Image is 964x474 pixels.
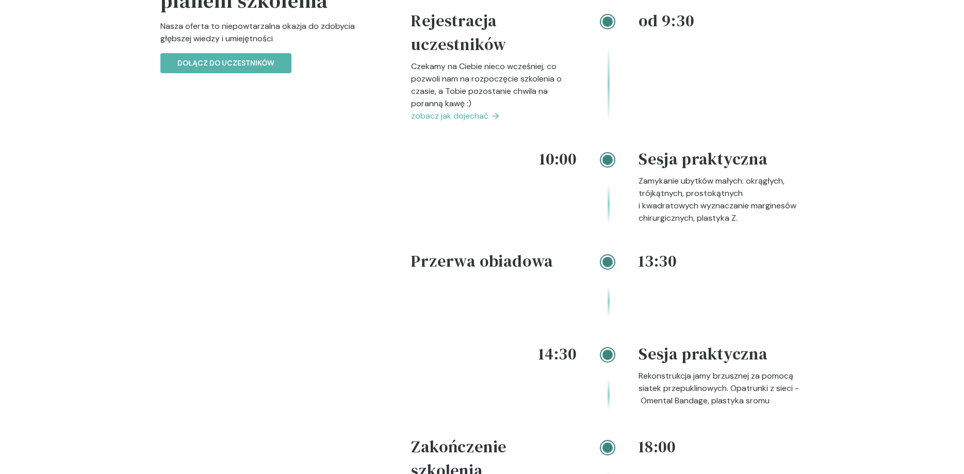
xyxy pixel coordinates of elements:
[639,175,804,224] p: Zamykanie ubytków małych: okrągłych, trójkątnych, prostokątnych i kwadratowych wyznaczanie margin...
[411,110,577,122] a: zobacz jak dojechać
[411,60,577,110] p: Czekamy na Ciebie nieco wcześniej, co pozwoli nam na rozpoczęcie szkolenia o czasie, a Tobie pozo...
[160,57,291,68] a: Dołącz do uczestników
[639,147,804,175] h4: Sesja praktyczna
[411,147,577,171] h4: 10:00
[639,435,804,459] h4: 18:00
[639,342,804,370] h4: Sesja praktyczna
[160,53,291,73] button: Dołącz do uczestników
[639,9,804,32] h4: od 9:30
[411,249,577,277] h4: Przerwa obiadowa
[411,9,577,60] h4: Rejestracja uczestników
[639,249,804,273] h4: 13:30
[639,370,804,407] p: Rekonstrukcja jamy brzusznej za pomocą siatek przepuklinowych. Opatrunki z sieci - Omental Bandag...
[160,20,379,53] p: Nasza oferta to niepowtarzalna okazja do zdobycia głębszej wiedzy i umiejętności
[411,342,577,366] h4: 14:30
[177,58,274,69] p: Dołącz do uczestników
[411,110,488,122] span: zobacz jak dojechać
